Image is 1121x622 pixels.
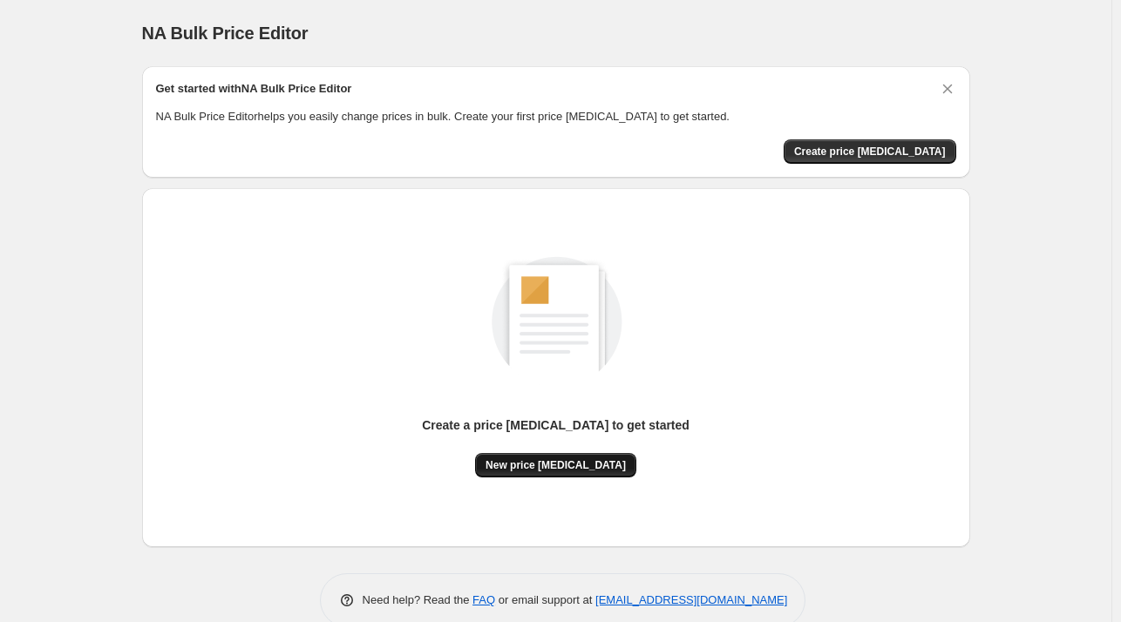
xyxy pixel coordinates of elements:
span: Create price [MEDICAL_DATA] [794,145,946,159]
button: Create price change job [784,139,956,164]
span: NA Bulk Price Editor [142,24,309,43]
button: Dismiss card [939,80,956,98]
h2: Get started with NA Bulk Price Editor [156,80,352,98]
a: [EMAIL_ADDRESS][DOMAIN_NAME] [595,593,787,606]
a: FAQ [472,593,495,606]
button: New price [MEDICAL_DATA] [475,453,636,477]
p: Create a price [MEDICAL_DATA] to get started [422,416,690,434]
span: Need help? Read the [363,593,473,606]
span: New price [MEDICAL_DATA] [486,458,626,472]
p: NA Bulk Price Editor helps you easily change prices in bulk. Create your first price [MEDICAL_DAT... [156,108,956,125]
span: or email support at [495,593,595,606]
